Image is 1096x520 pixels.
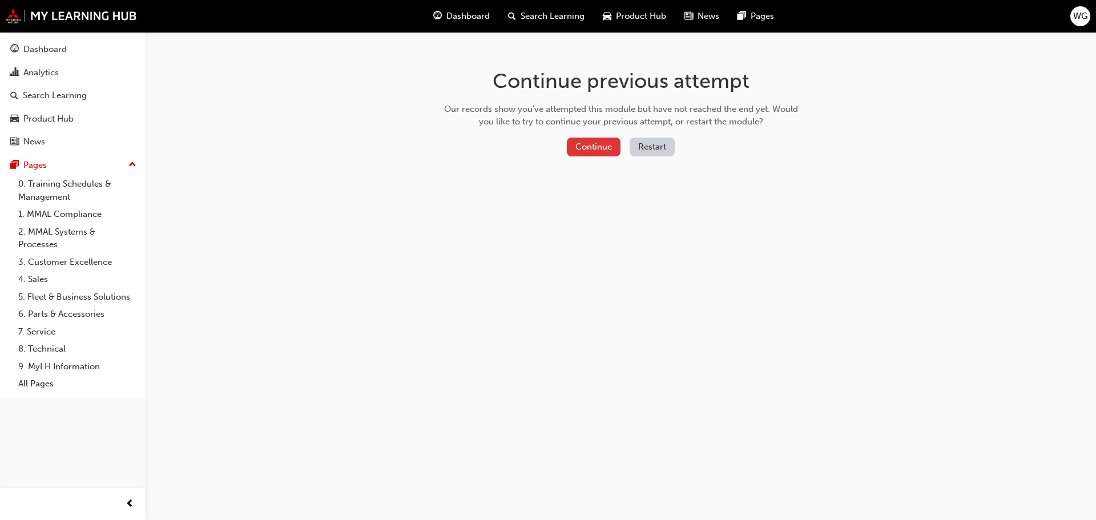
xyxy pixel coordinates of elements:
[10,137,19,147] span: news-icon
[440,103,802,128] div: Our records show you've attempted this module but have not reached the end yet. Would you like to...
[675,5,728,28] a: news-iconNews
[14,271,141,288] a: 4. Sales
[684,9,693,23] span: news-icon
[128,158,136,172] span: up-icon
[5,85,141,106] a: Search Learning
[521,10,585,23] span: Search Learning
[6,9,137,23] img: mmal
[5,62,141,83] a: Analytics
[23,112,74,126] div: Product Hub
[446,10,490,23] span: Dashboard
[751,10,774,23] span: Pages
[424,5,499,28] a: guage-iconDashboard
[1073,10,1087,23] span: WG
[728,5,783,28] a: pages-iconPages
[698,10,719,23] span: News
[10,160,19,171] span: pages-icon
[14,375,141,393] a: All Pages
[5,155,141,176] button: Pages
[567,138,620,156] button: Continue
[23,66,59,79] div: Analytics
[5,37,141,155] button: DashboardAnalyticsSearch LearningProduct HubNews
[499,5,594,28] a: search-iconSearch Learning
[594,5,675,28] a: car-iconProduct Hub
[508,9,516,23] span: search-icon
[5,108,141,130] a: Product Hub
[1070,6,1090,26] button: WG
[433,9,442,23] span: guage-icon
[14,340,141,358] a: 8. Technical
[10,68,19,78] span: chart-icon
[14,358,141,376] a: 9. MyLH Information
[5,131,141,152] a: News
[5,39,141,60] a: Dashboard
[14,205,141,223] a: 1. MMAL Compliance
[14,305,141,323] a: 6. Parts & Accessories
[738,9,746,23] span: pages-icon
[14,175,141,205] a: 0. Training Schedules & Management
[23,159,47,172] div: Pages
[10,114,19,124] span: car-icon
[616,10,666,23] span: Product Hub
[14,323,141,341] a: 7. Service
[14,288,141,306] a: 5. Fleet & Business Solutions
[10,45,19,55] span: guage-icon
[23,43,67,56] div: Dashboard
[126,497,134,511] span: prev-icon
[23,89,87,102] div: Search Learning
[603,9,611,23] span: car-icon
[23,135,45,148] div: News
[440,68,802,94] h1: Continue previous attempt
[14,223,141,253] a: 2. MMAL Systems & Processes
[10,91,18,101] span: search-icon
[630,138,675,156] button: Restart
[14,253,141,271] a: 3. Customer Excellence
